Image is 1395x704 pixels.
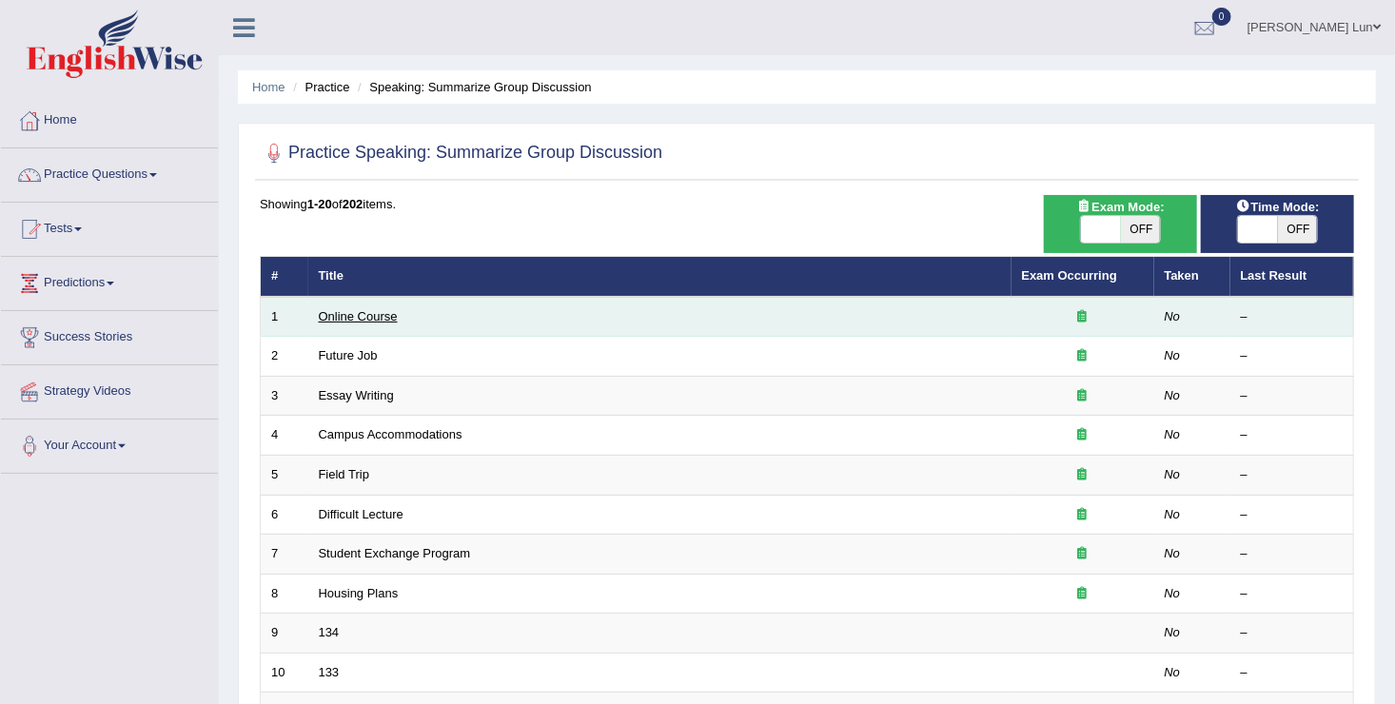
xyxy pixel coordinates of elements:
div: Exam occurring question [1022,387,1144,405]
em: No [1165,546,1181,560]
a: Strategy Videos [1,365,218,413]
b: 202 [343,197,363,211]
div: – [1241,466,1344,484]
em: No [1165,507,1181,521]
div: Exam occurring question [1022,506,1144,524]
h2: Practice Speaking: Summarize Group Discussion [260,139,662,167]
em: No [1165,586,1181,600]
span: OFF [1121,216,1161,243]
li: Speaking: Summarize Group Discussion [353,78,592,96]
em: No [1165,309,1181,323]
a: Campus Accommodations [319,427,462,441]
th: Taken [1154,257,1230,297]
td: 10 [261,653,308,693]
em: No [1165,427,1181,441]
div: Exam occurring question [1022,347,1144,365]
div: Exam occurring question [1022,308,1144,326]
a: Future Job [319,348,378,362]
a: Student Exchange Program [319,546,471,560]
div: – [1241,387,1344,405]
a: Exam Occurring [1022,268,1117,283]
span: OFF [1278,216,1318,243]
td: 1 [261,297,308,337]
em: No [1165,467,1181,481]
em: No [1165,625,1181,639]
div: Show exams occurring in exams [1044,195,1197,253]
div: – [1241,308,1344,326]
td: 6 [261,495,308,535]
li: Practice [288,78,349,96]
a: Predictions [1,257,218,304]
th: # [261,257,308,297]
td: 2 [261,337,308,377]
a: Tests [1,203,218,250]
div: Exam occurring question [1022,426,1144,444]
a: Online Course [319,309,398,323]
a: Success Stories [1,311,218,359]
div: Showing of items. [260,195,1354,213]
a: Field Trip [319,467,369,481]
td: 4 [261,416,308,456]
th: Title [308,257,1012,297]
div: Exam occurring question [1022,466,1144,484]
div: – [1241,506,1344,524]
a: 133 [319,665,340,679]
a: Essay Writing [319,388,394,402]
a: Home [1,94,218,142]
em: No [1165,388,1181,402]
em: No [1165,348,1181,362]
th: Last Result [1230,257,1354,297]
b: 1-20 [307,197,332,211]
div: – [1241,426,1344,444]
td: 5 [261,456,308,496]
a: Difficult Lecture [319,507,403,521]
td: 3 [261,376,308,416]
span: 0 [1212,8,1231,26]
div: – [1241,545,1344,563]
div: – [1241,624,1344,642]
a: Housing Plans [319,586,399,600]
td: 9 [261,614,308,654]
div: – [1241,347,1344,365]
em: No [1165,665,1181,679]
a: Practice Questions [1,148,218,196]
div: – [1241,585,1344,603]
span: Time Mode: [1228,197,1327,217]
a: Home [252,80,285,94]
span: Exam Mode: [1069,197,1171,217]
td: 8 [261,574,308,614]
td: 7 [261,535,308,575]
a: 134 [319,625,340,639]
a: Your Account [1,420,218,467]
div: Exam occurring question [1022,545,1144,563]
div: – [1241,664,1344,682]
div: Exam occurring question [1022,585,1144,603]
